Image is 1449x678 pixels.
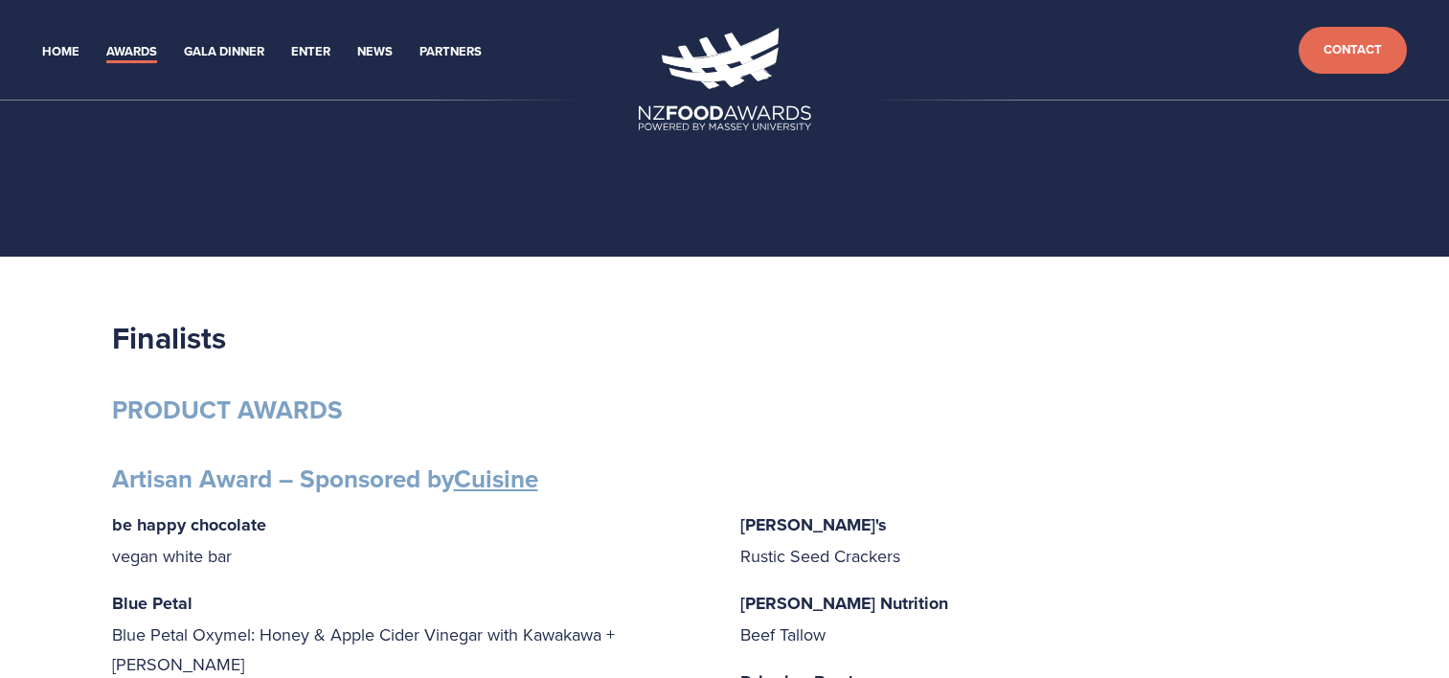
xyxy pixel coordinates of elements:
strong: [PERSON_NAME] Nutrition [740,591,948,616]
strong: Artisan Award – Sponsored by [112,461,538,497]
a: Awards [106,41,157,63]
strong: be happy chocolate [112,512,266,537]
strong: Blue Petal [112,591,192,616]
p: vegan white bar [112,509,710,571]
a: Gala Dinner [184,41,264,63]
a: Enter [291,41,330,63]
p: Beef Tallow [740,588,1338,649]
strong: [PERSON_NAME]'s [740,512,887,537]
strong: PRODUCT AWARDS [112,392,343,428]
strong: Finalists [112,315,226,360]
a: Partners [419,41,482,63]
a: News [357,41,393,63]
a: Contact [1299,27,1407,74]
p: Rustic Seed Crackers [740,509,1338,571]
a: Home [42,41,79,63]
a: Cuisine [454,461,538,497]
